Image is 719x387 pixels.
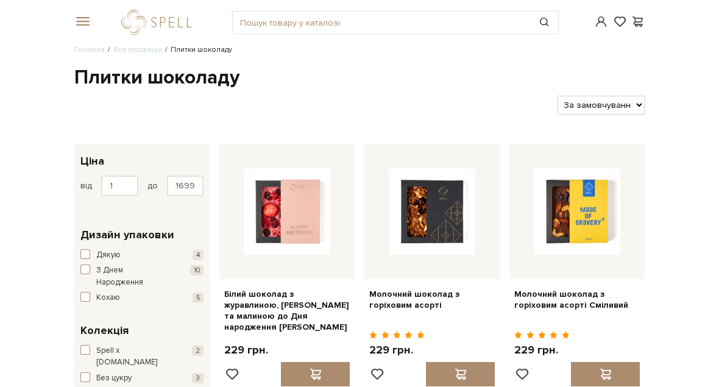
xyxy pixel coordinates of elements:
h1: Плитки шоколаду [74,65,645,91]
a: Головна [74,45,105,54]
button: Кохаю 5 [80,292,204,304]
a: Білий шоколад з журавлиною, [PERSON_NAME] та малиною до Дня народження [PERSON_NAME] [224,289,350,333]
a: logo [121,10,197,35]
a: Вся продукція [113,45,162,54]
a: Молочний шоколад з горіховим асорті Сміливий [514,289,640,311]
input: Ціна [167,176,204,196]
p: 229 грн. [224,343,268,357]
span: до [147,180,158,191]
button: З Днем Народження 10 [80,265,204,288]
p: 229 грн. [514,343,570,357]
p: 229 грн. [369,343,425,357]
input: Пошук товару у каталозі [233,12,530,34]
button: Пошук товару у каталозі [531,12,559,34]
span: 5 [193,293,204,303]
span: 3 [192,373,204,383]
span: Без цукру [96,372,132,385]
span: Spell x [DOMAIN_NAME] [96,345,170,369]
span: 10 [190,265,204,275]
span: Ціна [80,153,104,169]
span: З Днем Народження [96,265,170,288]
input: Ціна [101,176,138,196]
button: Spell x [DOMAIN_NAME] 2 [80,345,204,369]
span: 2 [192,346,204,356]
span: Кохаю [96,292,120,304]
span: Колекція [80,322,129,339]
li: Плитки шоколаду [162,44,232,55]
span: Дякую [96,249,121,261]
span: від [80,180,92,191]
span: Дизайн упаковки [80,227,174,243]
span: 4 [193,250,204,260]
button: Без цукру 3 [80,372,204,385]
a: Молочний шоколад з горіховим асорті [369,289,495,311]
button: Дякую 4 [80,249,204,261]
